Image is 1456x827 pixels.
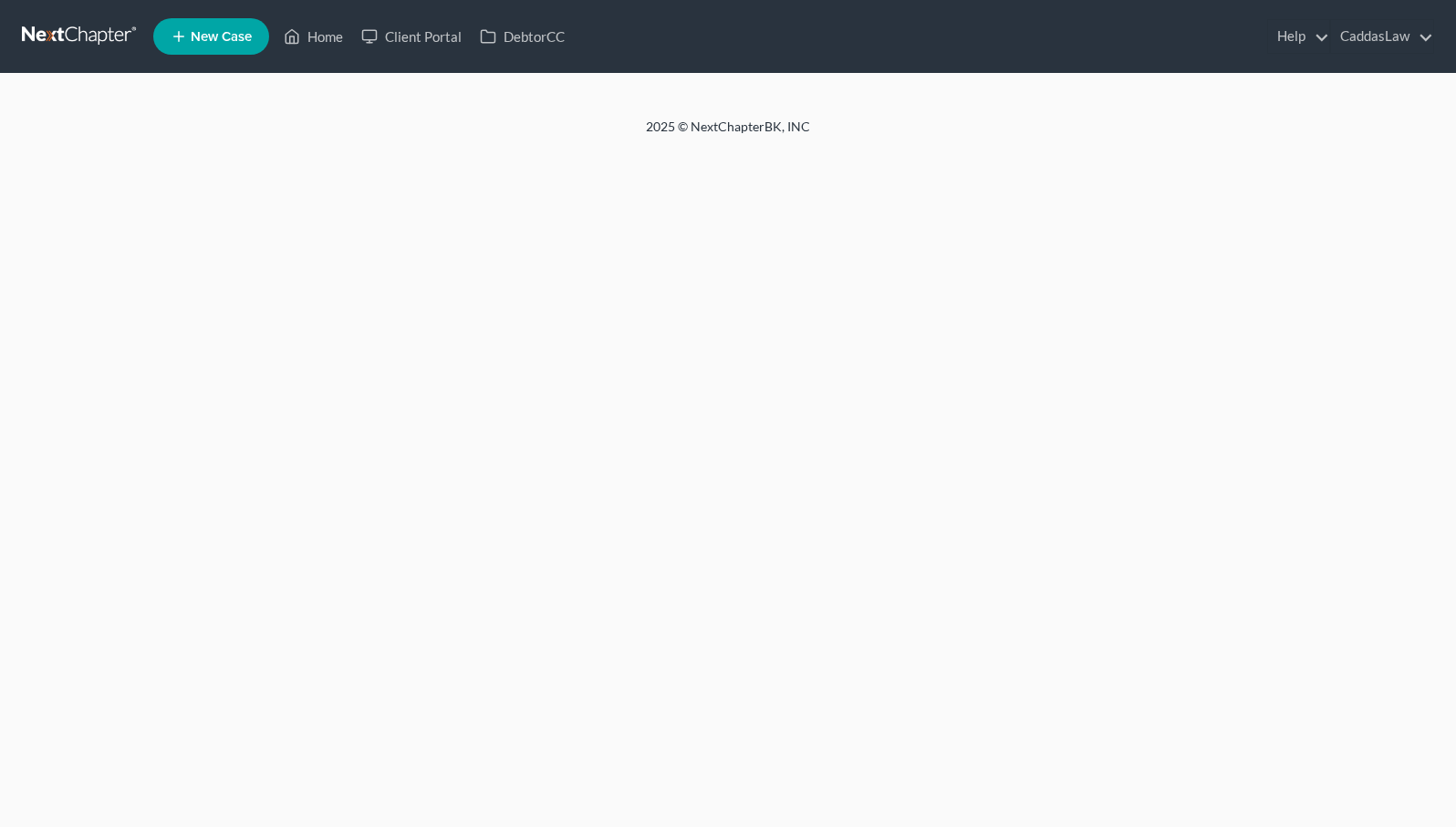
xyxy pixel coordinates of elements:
[471,20,574,53] a: DebtorCC
[1268,20,1329,53] a: Help
[153,18,269,55] new-legal-case-button: New Case
[275,20,352,53] a: Home
[208,118,1248,150] div: 2025 © NextChapterBK, INC
[352,20,471,53] a: Client Portal
[1331,20,1433,53] a: CaddasLaw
